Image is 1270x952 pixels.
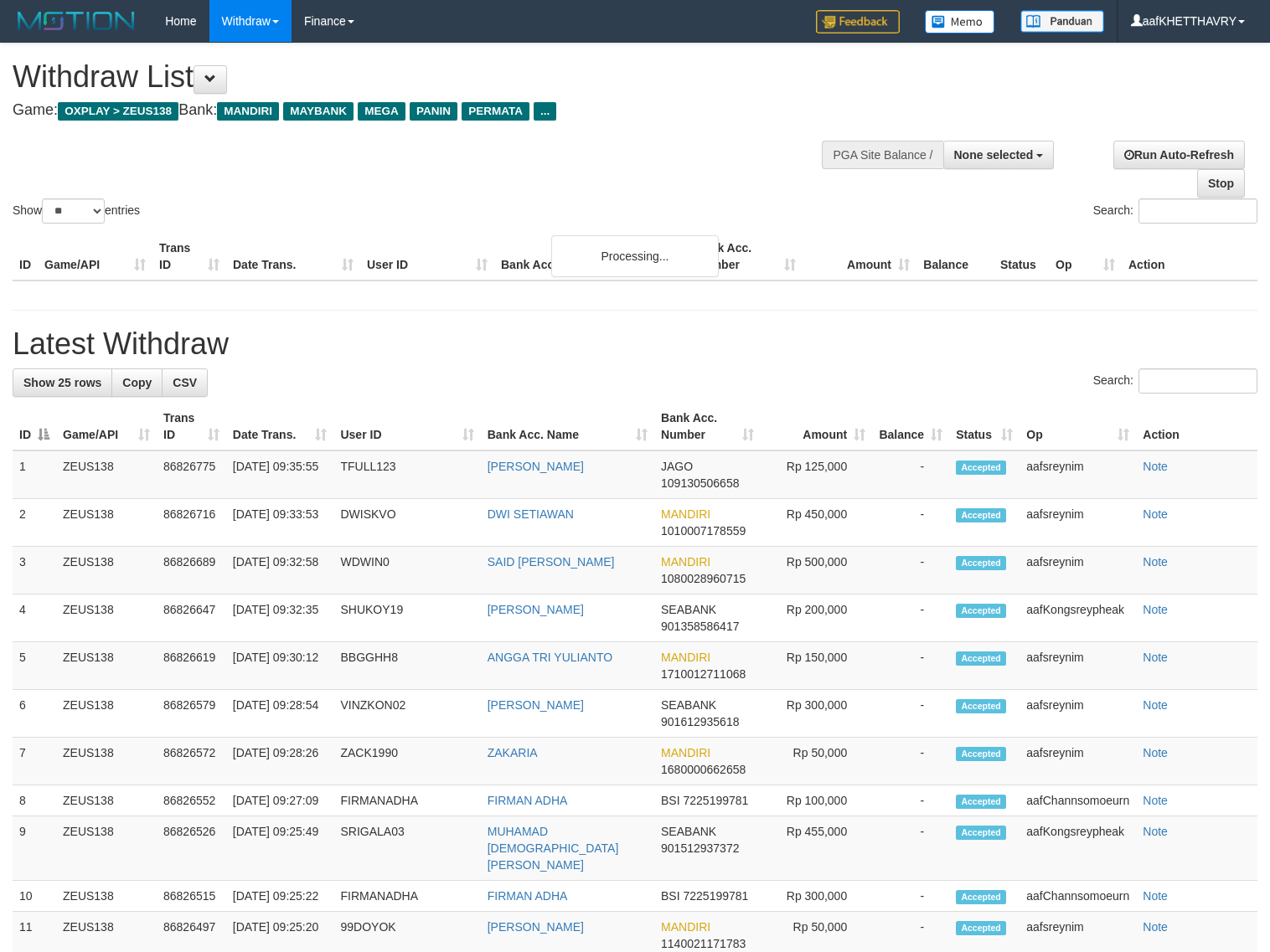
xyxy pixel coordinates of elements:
td: DWISKVO [333,499,480,547]
div: PGA Site Balance / [822,141,942,169]
a: Note [1143,507,1168,521]
td: 8 [13,785,56,816]
span: MAYBANK [283,102,354,121]
span: Copy 1080028960715 to clipboard [661,572,746,585]
th: Bank Acc. Name [494,233,689,280]
a: [PERSON_NAME] [488,920,584,934]
a: Note [1143,825,1168,838]
td: aafChannsomoeurn [1020,881,1136,912]
th: ID [13,233,38,280]
th: Bank Acc. Number: activate to sort column ascending [654,403,761,450]
th: ID: activate to sort column descending [13,403,56,450]
span: PANIN [410,102,457,121]
img: MOTION_logo.png [13,8,140,33]
td: ZEUS138 [56,738,157,785]
td: [DATE] 09:27:09 [226,785,334,816]
span: Copy 1710012711068 to clipboard [661,667,746,681]
td: ZEUS138 [56,547,157,594]
th: Status: activate to sort column ascending [949,403,1020,450]
td: aafChannsomoeurn [1020,785,1136,816]
span: Accepted [956,461,1006,475]
span: Show 25 rows [23,376,101,389]
td: 86826579 [157,690,226,738]
span: OXPLAY > ZEUS138 [58,102,178,121]
a: ANGGA TRI YULIANTO [488,651,612,664]
td: Rp 150,000 [761,642,873,690]
a: [PERSON_NAME] [488,603,584,616]
td: Rp 50,000 [761,738,873,785]
td: - [872,816,949,881]
a: Note [1143,889,1168,903]
td: TFULL123 [333,450,480,499]
span: SEABANK [661,825,716,838]
td: aafKongsreypheak [1020,594,1136,642]
td: 1 [13,450,56,499]
td: aafsreynim [1020,499,1136,547]
a: Note [1143,794,1168,807]
td: [DATE] 09:30:12 [226,642,334,690]
span: MANDIRI [661,920,710,934]
td: ZEUS138 [56,450,157,499]
td: aafsreynim [1020,547,1136,594]
span: Accepted [956,795,1006,809]
a: Note [1143,746,1168,759]
th: Bank Acc. Number [689,233,803,280]
img: Button%20Memo.svg [925,10,995,33]
td: SHUKOY19 [333,594,480,642]
a: Note [1143,920,1168,934]
th: Op [1049,233,1122,280]
td: ZEUS138 [56,785,157,816]
td: - [872,881,949,912]
th: Action [1122,233,1257,280]
label: Show entries [13,198,140,224]
th: Trans ID: activate to sort column ascending [157,403,226,450]
span: JAGO [661,460,693,473]
th: Game/API: activate to sort column ascending [56,403,157,450]
td: aafsreynim [1020,450,1136,499]
td: - [872,499,949,547]
span: Copy 1010007178559 to clipboard [661,524,746,538]
td: VINZKON02 [333,690,480,738]
th: User ID [360,233,494,280]
td: - [872,547,949,594]
td: - [872,690,949,738]
h1: Latest Withdraw [13,327,1257,361]
span: None selected [954,148,1034,162]
td: 86826716 [157,499,226,547]
th: User ID: activate to sort column ascending [333,403,480,450]
td: - [872,450,949,499]
td: 86826689 [157,547,226,594]
th: Op: activate to sort column ascending [1020,403,1136,450]
td: FIRMANADHA [333,881,480,912]
th: Action [1136,403,1257,450]
td: [DATE] 09:32:58 [226,547,334,594]
select: Showentries [42,198,105,224]
td: 86826775 [157,450,226,499]
td: 9 [13,816,56,881]
a: Note [1143,698,1168,712]
span: SEABANK [661,698,716,712]
th: Date Trans. [226,233,360,280]
a: CSV [162,368,208,397]
td: ZEUS138 [56,816,157,881]
span: Accepted [956,747,1006,761]
th: Bank Acc. Name: activate to sort column ascending [481,403,654,450]
td: 10 [13,881,56,912]
td: 6 [13,690,56,738]
img: panduan.png [1020,10,1104,33]
td: [DATE] 09:28:54 [226,690,334,738]
td: [DATE] 09:28:26 [226,738,334,785]
a: ZAKARIA [488,746,538,759]
span: Accepted [956,921,1006,935]
span: Accepted [956,556,1006,570]
th: Date Trans.: activate to sort column ascending [226,403,334,450]
span: Copy 109130506658 to clipboard [661,476,739,490]
td: BBGGHH8 [333,642,480,690]
td: ZEUS138 [56,881,157,912]
a: Run Auto-Refresh [1113,141,1245,169]
a: Stop [1197,169,1245,198]
th: Game/API [38,233,152,280]
td: 86826619 [157,642,226,690]
span: SEABANK [661,603,716,616]
span: Copy [122,376,152,389]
